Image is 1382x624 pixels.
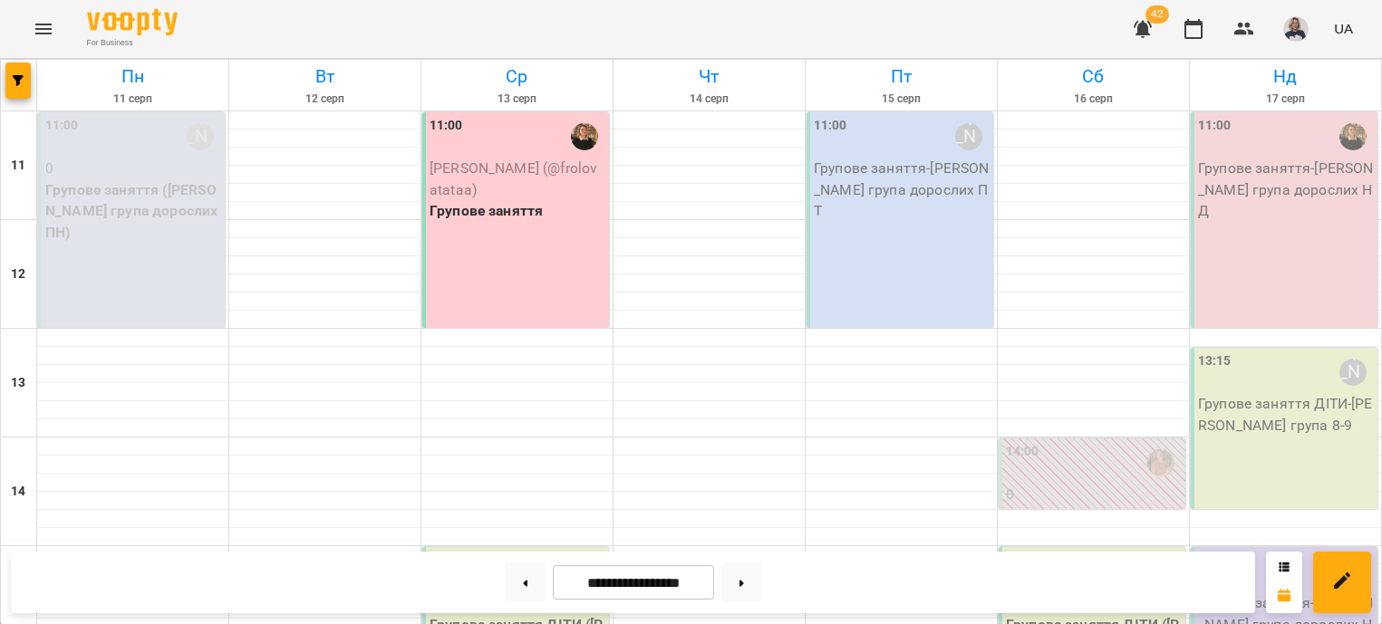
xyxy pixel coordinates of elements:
div: Іра Дудка [1339,359,1367,386]
h6: Нд [1193,62,1378,91]
h6: 17 серп [1193,91,1378,108]
p: Групове заняття [430,200,605,222]
p: Групове заняття ([PERSON_NAME] група дорослих ПН) [45,179,221,244]
img: Voopty Logo [87,9,178,35]
img: Зуєва Віта [1147,449,1174,476]
label: 13:15 [1198,351,1232,371]
h6: 12 [11,264,25,284]
span: 42 [1145,5,1169,24]
label: 11:00 [1198,116,1232,136]
p: Групове заняття - [PERSON_NAME] група дорослих ПТ [814,158,990,222]
label: 11:00 [430,116,463,136]
p: 0 [45,158,221,179]
button: Menu [22,7,65,51]
h6: 15 серп [808,91,994,108]
h6: 14 серп [616,91,802,108]
img: Катеренчук Оксана [1339,123,1367,150]
h6: Вт [232,62,418,91]
div: Віолетта [955,123,982,150]
label: 14:00 [1006,442,1039,462]
h6: 11 [11,156,25,176]
h6: Сб [1000,62,1186,91]
button: UA [1327,12,1360,45]
h6: Ср [424,62,610,91]
h6: 13 [11,373,25,393]
p: Групове заняття ДІТИ - [PERSON_NAME] група 8-9 [1198,393,1374,436]
p: 0 [1006,484,1182,505]
h6: 13 серп [424,91,610,108]
h6: Чт [616,62,802,91]
label: 11:00 [45,116,79,136]
h6: Пн [40,62,226,91]
img: 60ff81f660890b5dd62a0e88b2ac9d82.jpg [1283,16,1309,42]
p: Групове заняття - [PERSON_NAME] група дорослих НД [1198,158,1374,222]
h6: 12 серп [232,91,418,108]
div: Віолетта [187,123,214,150]
span: [PERSON_NAME] (@frolovatataa) [430,159,597,198]
p: Індивідуальне для дитини ([PERSON_NAME] ) [1006,505,1182,548]
span: UA [1334,19,1353,38]
h6: 16 серп [1000,91,1186,108]
h6: 14 [11,482,25,502]
img: Катеренчук Оксана [571,123,598,150]
span: For Business [87,37,178,49]
label: 11:00 [814,116,847,136]
h6: 11 серп [40,91,226,108]
h6: Пт [808,62,994,91]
